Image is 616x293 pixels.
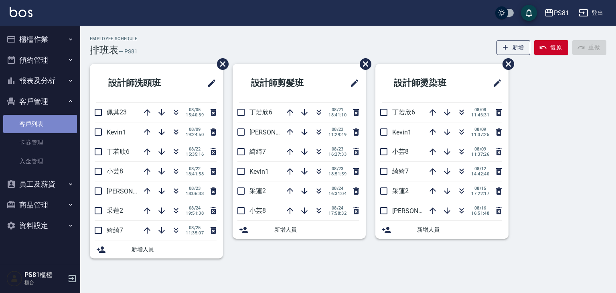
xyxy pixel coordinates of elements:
[107,128,126,136] span: Kevin1
[3,195,77,216] button: 商品管理
[186,225,204,230] span: 08/25
[3,70,77,91] button: 報表及分析
[24,279,65,286] p: 櫃台
[3,133,77,152] a: 卡券管理
[471,107,489,112] span: 08/08
[328,191,346,196] span: 16:31:04
[471,191,489,196] span: 17:22:17
[24,271,65,279] h5: PS81櫃檯
[249,187,266,195] span: 采蓮2
[328,206,346,211] span: 08/24
[328,166,346,171] span: 08/23
[186,107,204,112] span: 08/05
[328,146,346,152] span: 08/23
[471,112,489,118] span: 11:46:31
[375,221,509,239] div: 新增人員
[90,240,223,258] div: 新增人員
[554,8,569,18] div: PS81
[328,211,346,216] span: 17:58:32
[471,146,489,152] span: 08/09
[392,128,411,136] span: Kevin1
[328,107,346,112] span: 08/21
[328,132,346,137] span: 11:29:49
[471,211,489,216] span: 16:51:48
[471,166,489,171] span: 08/12
[488,73,502,93] span: 修改班表的標題
[471,127,489,132] span: 08/09
[354,52,373,76] span: 刪除班表
[186,211,204,216] span: 19:51:38
[575,6,606,20] button: 登出
[107,148,130,155] span: 丁若欣6
[471,186,489,191] span: 08/15
[3,29,77,50] button: 櫃檯作業
[392,108,415,116] span: 丁若欣6
[392,167,409,175] span: 綺綺7
[90,45,119,56] h3: 排班表
[186,127,204,132] span: 08/09
[417,226,502,234] span: 新增人員
[392,207,444,215] span: [PERSON_NAME]3
[3,174,77,195] button: 員工及薪資
[239,69,330,98] h2: 設計師剪髮班
[186,230,204,236] span: 11:35:07
[471,206,489,211] span: 08/16
[274,226,359,234] span: 新增人員
[382,69,473,98] h2: 設計師燙染班
[496,52,515,76] span: 刪除班表
[186,191,204,196] span: 18:06:33
[392,187,409,195] span: 采蓮2
[186,171,204,177] span: 18:41:58
[3,152,77,171] a: 入金管理
[186,166,204,171] span: 08/22
[3,215,77,236] button: 資料設定
[3,115,77,133] a: 客戶列表
[186,112,204,118] span: 15:40:39
[107,226,123,234] span: 綺綺7
[10,7,32,17] img: Logo
[521,5,537,21] button: save
[132,245,217,254] span: 新增人員
[249,207,266,214] span: 小芸8
[249,148,266,155] span: 綺綺7
[534,40,568,55] button: 復原
[186,132,204,137] span: 19:24:50
[3,91,77,112] button: 客戶管理
[249,128,301,136] span: [PERSON_NAME]3
[496,40,531,55] button: 新增
[186,206,204,211] span: 08/24
[328,112,346,118] span: 18:41:10
[119,47,138,56] h6: — PS81
[107,187,158,195] span: [PERSON_NAME]3
[96,69,187,98] h2: 設計師洗頭班
[328,152,346,157] span: 16:27:33
[3,50,77,71] button: 預約管理
[328,186,346,191] span: 08/24
[186,186,204,191] span: 08/23
[541,5,572,21] button: PS81
[249,108,272,116] span: 丁若欣6
[392,148,409,155] span: 小芸8
[107,207,123,214] span: 采蓮2
[186,152,204,157] span: 15:35:16
[249,168,269,175] span: Kevin1
[233,221,366,239] div: 新增人員
[202,73,217,93] span: 修改班表的標題
[6,271,22,287] img: Person
[186,146,204,152] span: 08/22
[90,36,138,41] h2: Employee Schedule
[107,108,127,116] span: 佩其23
[471,171,489,177] span: 14:42:40
[471,152,489,157] span: 11:37:26
[328,171,346,177] span: 18:51:59
[211,52,230,76] span: 刪除班表
[471,132,489,137] span: 11:37:25
[328,127,346,132] span: 08/23
[107,167,123,175] span: 小芸8
[345,73,359,93] span: 修改班表的標題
